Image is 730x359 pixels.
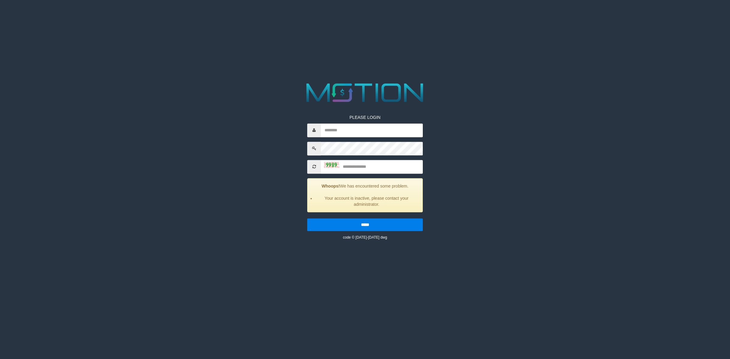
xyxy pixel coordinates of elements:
p: PLEASE LOGIN [307,114,423,120]
img: captcha [324,162,339,168]
small: code © [DATE]-[DATE] dwg [343,235,387,240]
img: MOTION_logo.png [301,80,429,105]
div: We has encountered some problem. [307,178,423,212]
strong: Whoops! [322,184,340,188]
li: Your account is inactive, please contact your administrator. [315,195,418,207]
